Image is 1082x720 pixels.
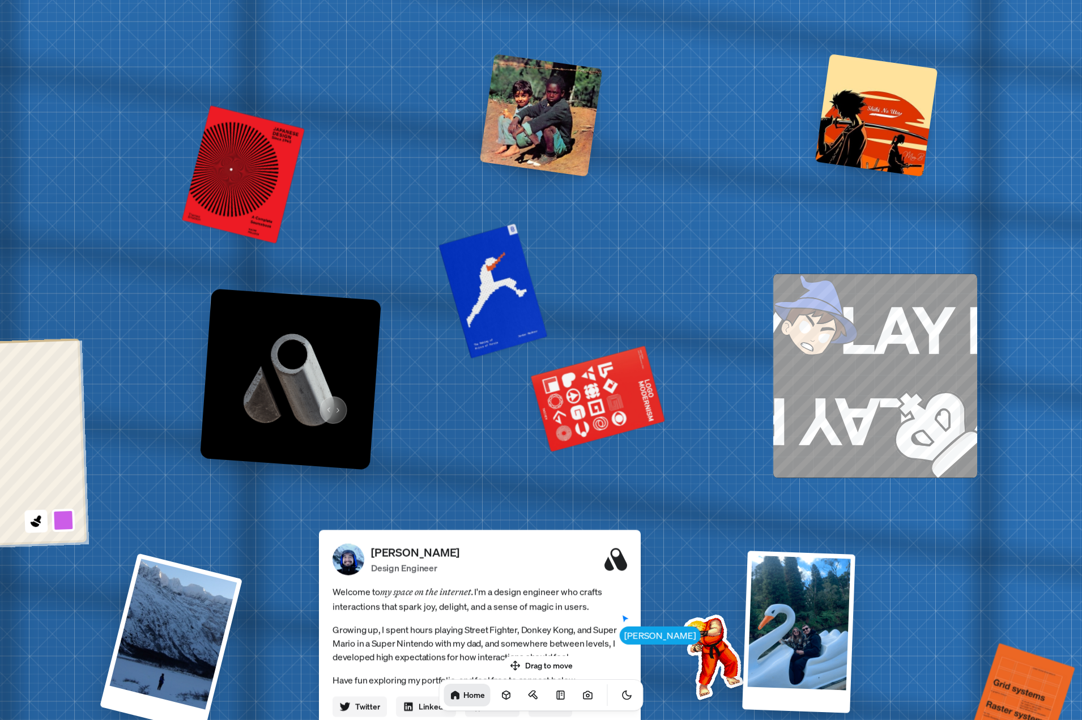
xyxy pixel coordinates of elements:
[200,288,381,470] img: Logo variation 85
[419,701,449,713] span: Linkedin
[355,701,380,713] span: Twitter
[333,584,627,614] span: Welcome to I'm a design engineer who crafts interactions that spark joy, delight, and a sense of ...
[444,684,491,706] a: Home
[463,689,485,700] h1: Home
[616,684,638,706] button: Toggle Theme
[333,623,627,663] p: Growing up, I spent hours playing Street Fighter, Donkey Kong, and Super Mario in a Super Nintend...
[380,586,474,597] em: my space on the internet.
[371,544,459,561] p: [PERSON_NAME]
[333,696,387,717] a: Twitter
[371,561,459,574] p: Design Engineer
[396,696,456,717] a: Linkedin
[333,672,627,687] p: Have fun exploring my portfolio, and feel free to connect below.
[333,543,364,575] img: Profile Picture
[654,597,768,712] img: Profile example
